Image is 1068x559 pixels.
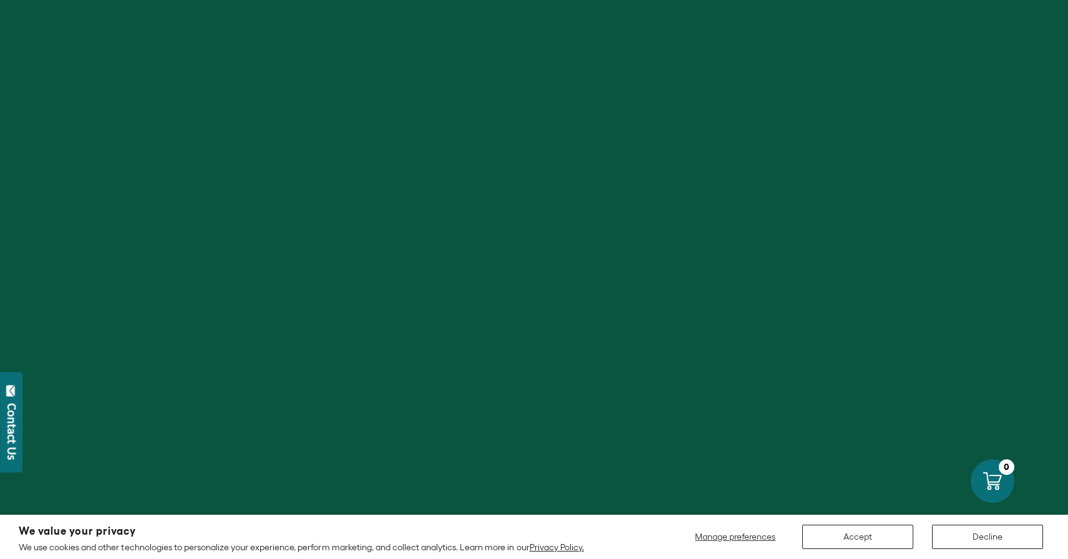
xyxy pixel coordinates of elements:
[687,525,784,549] button: Manage preferences
[19,542,584,553] p: We use cookies and other technologies to personalize your experience, perform marketing, and coll...
[6,403,18,460] div: Contact Us
[695,532,775,542] span: Manage preferences
[802,525,913,549] button: Accept
[999,459,1014,475] div: 0
[19,526,584,537] h2: We value your privacy
[530,542,584,552] a: Privacy Policy.
[932,525,1043,549] button: Decline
